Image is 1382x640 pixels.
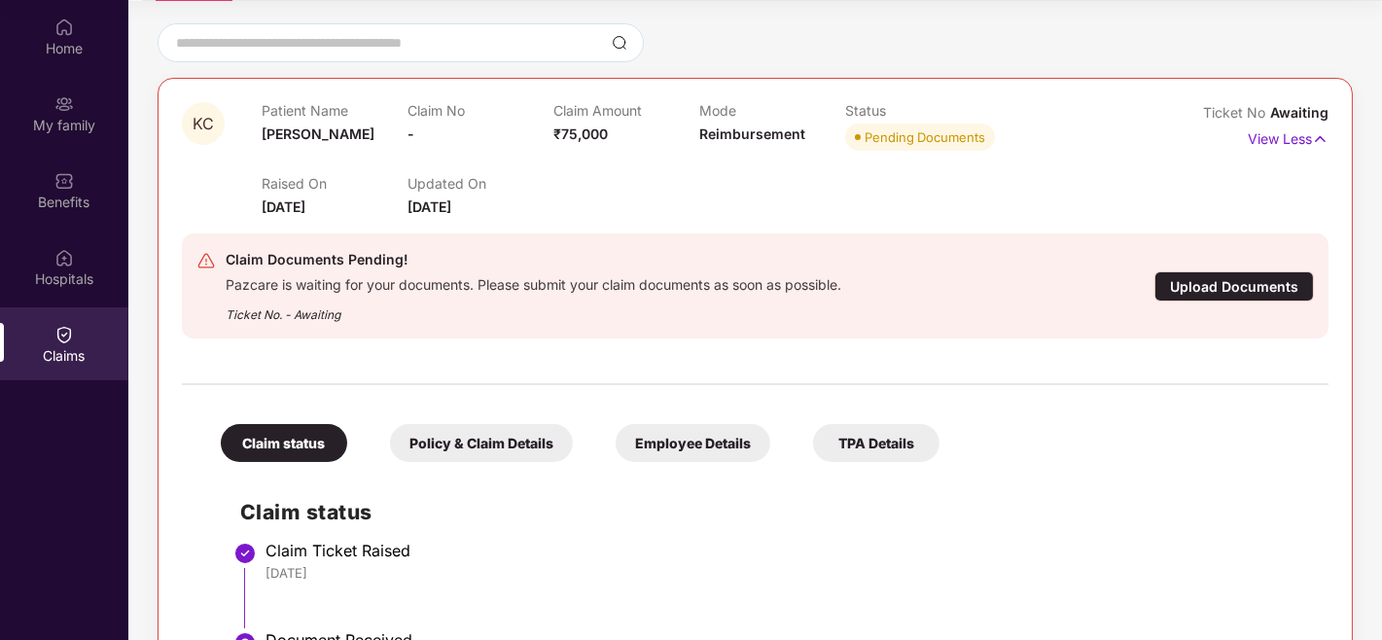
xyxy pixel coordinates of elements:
[1270,104,1329,121] span: Awaiting
[196,251,216,270] img: svg+xml;base64,PHN2ZyB4bWxucz0iaHR0cDovL3d3dy53My5vcmcvMjAwMC9zdmciIHdpZHRoPSIyNCIgaGVpZ2h0PSIyNC...
[813,424,939,462] div: TPA Details
[612,35,627,51] img: svg+xml;base64,PHN2ZyBpZD0iU2VhcmNoLTMyeDMyIiB4bWxucz0iaHR0cDovL3d3dy53My5vcmcvMjAwMC9zdmciIHdpZH...
[408,198,451,215] span: [DATE]
[262,175,408,192] p: Raised On
[54,94,74,114] img: svg+xml;base64,PHN2ZyB3aWR0aD0iMjAiIGhlaWdodD0iMjAiIHZpZXdCb3g9IjAgMCAyMCAyMCIgZmlsbD0ibm9uZSIgeG...
[845,102,991,119] p: Status
[553,102,699,119] p: Claim Amount
[262,125,374,142] span: [PERSON_NAME]
[226,271,841,294] div: Pazcare is waiting for your documents. Please submit your claim documents as soon as possible.
[616,424,770,462] div: Employee Details
[1203,104,1270,121] span: Ticket No
[240,496,1309,528] h2: Claim status
[266,564,1309,582] div: [DATE]
[262,198,305,215] span: [DATE]
[408,102,553,119] p: Claim No
[1154,271,1314,302] div: Upload Documents
[699,102,845,119] p: Mode
[390,424,573,462] div: Policy & Claim Details
[408,125,414,142] span: -
[1248,124,1329,150] p: View Less
[266,541,1309,560] div: Claim Ticket Raised
[54,171,74,191] img: svg+xml;base64,PHN2ZyBpZD0iQmVuZWZpdHMiIHhtbG5zPSJodHRwOi8vd3d3LnczLm9yZy8yMDAwL3N2ZyIgd2lkdGg9Ij...
[408,175,553,192] p: Updated On
[226,248,841,271] div: Claim Documents Pending!
[262,102,408,119] p: Patient Name
[193,116,214,132] span: KC
[221,424,347,462] div: Claim status
[54,248,74,267] img: svg+xml;base64,PHN2ZyBpZD0iSG9zcGl0YWxzIiB4bWxucz0iaHR0cDovL3d3dy53My5vcmcvMjAwMC9zdmciIHdpZHRoPS...
[699,125,805,142] span: Reimbursement
[226,294,841,324] div: Ticket No. - Awaiting
[233,542,257,565] img: svg+xml;base64,PHN2ZyBpZD0iU3RlcC1Eb25lLTMyeDMyIiB4bWxucz0iaHR0cDovL3d3dy53My5vcmcvMjAwMC9zdmciIH...
[54,18,74,37] img: svg+xml;base64,PHN2ZyBpZD0iSG9tZSIgeG1sbnM9Imh0dHA6Ly93d3cudzMub3JnLzIwMDAvc3ZnIiB3aWR0aD0iMjAiIG...
[54,325,74,344] img: svg+xml;base64,PHN2ZyBpZD0iQ2xhaW0iIHhtbG5zPSJodHRwOi8vd3d3LnczLm9yZy8yMDAwL3N2ZyIgd2lkdGg9IjIwIi...
[865,127,985,147] div: Pending Documents
[553,125,608,142] span: ₹75,000
[1312,128,1329,150] img: svg+xml;base64,PHN2ZyB4bWxucz0iaHR0cDovL3d3dy53My5vcmcvMjAwMC9zdmciIHdpZHRoPSIxNyIgaGVpZ2h0PSIxNy...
